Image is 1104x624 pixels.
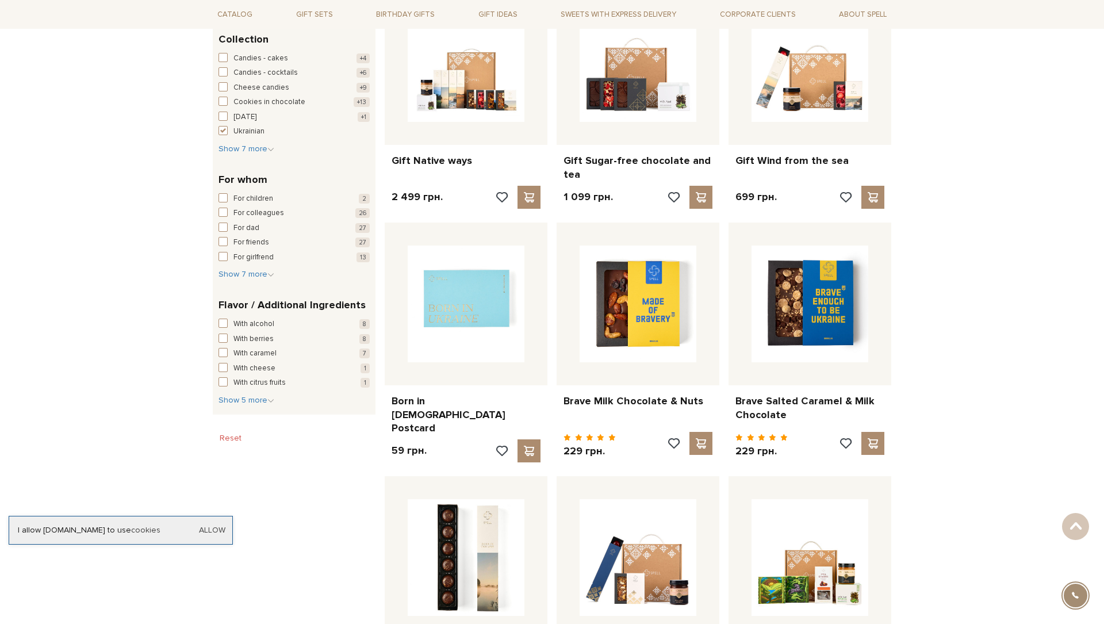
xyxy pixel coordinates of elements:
[735,190,777,204] p: 699 грн.
[218,193,370,205] button: For children 2
[233,237,269,248] span: For friends
[218,363,370,374] button: With cheese 1
[735,154,884,167] a: Gift Wind from the sea
[218,208,370,219] button: For colleagues 26
[359,319,370,329] span: 8
[355,223,370,233] span: 27
[218,32,269,47] span: Collection
[213,429,248,447] button: Reset
[218,143,274,155] button: Show 7 more
[356,252,370,262] span: 13
[218,237,370,248] button: For friends 27
[131,525,160,535] a: cookies
[563,190,613,204] p: 1 099 грн.
[233,67,298,79] span: Candies - cocktails
[218,82,370,94] button: Cheese candies +9
[233,334,274,345] span: With berries
[356,83,370,93] span: +9
[563,395,712,408] a: Brave Milk Chocolate & Nuts
[218,97,370,108] button: Cookies in chocolate +13
[233,319,274,330] span: With alcohol
[218,348,370,359] button: With caramel 7
[9,525,232,535] div: I allow [DOMAIN_NAME] to use
[556,5,681,24] a: Sweets with express delivery
[233,126,264,137] span: Ukrainian
[392,395,540,435] a: Born in [DEMOGRAPHIC_DATA] Postcard
[233,252,274,263] span: For girlfrend
[218,172,267,187] span: For whom
[292,6,338,24] a: Gift sets
[218,144,274,154] span: Show 7 more
[233,112,256,123] span: [DATE]
[199,525,225,535] a: Allow
[371,6,439,24] a: Birthday gifts
[218,334,370,345] button: With berries 8
[356,68,370,78] span: +6
[359,334,370,344] span: 8
[356,53,370,63] span: +4
[233,208,284,219] span: For colleagues
[233,223,259,234] span: For dad
[563,154,712,181] a: Gift Sugar-free chocolate and tea
[233,53,288,64] span: Candies - cakes
[355,238,370,247] span: 27
[218,269,274,279] span: Show 7 more
[218,377,370,389] button: With citrus fruits 1
[218,112,370,123] button: [DATE] +1
[233,363,275,374] span: With cheese
[233,82,289,94] span: Cheese candies
[218,67,370,79] button: Candies - cocktails +6
[233,377,286,389] span: With citrus fruits
[218,269,274,280] button: Show 7 more
[359,194,370,204] span: 2
[233,348,277,359] span: With caramel
[361,363,370,373] span: 1
[213,6,257,24] a: Catalog
[474,6,522,24] a: Gift ideas
[218,297,366,313] span: Flavor / Additional Ingredients
[735,395,884,422] a: Brave Salted Caramel & Milk Chocolate
[715,6,800,24] a: Corporate clients
[392,154,540,167] a: Gift Native ways
[359,349,370,358] span: 7
[834,6,891,24] a: About Spell
[218,252,370,263] button: For girlfrend 13
[218,223,370,234] button: For dad 27
[361,378,370,388] span: 1
[735,445,788,458] p: 229 грн.
[218,319,370,330] button: With alcohol 8
[392,444,427,457] p: 59 грн.
[218,395,274,406] button: Show 5 more
[233,193,273,205] span: For children
[218,395,274,405] span: Show 5 more
[358,112,370,122] span: +1
[218,53,370,64] button: Candies - cakes +4
[233,97,305,108] span: Cookies in chocolate
[408,246,524,362] img: Born in Ukraine Postcard
[218,126,370,137] button: Ukrainian
[354,97,370,107] span: +13
[563,445,616,458] p: 229 грн.
[392,190,443,204] p: 2 499 грн.
[355,208,370,218] span: 26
